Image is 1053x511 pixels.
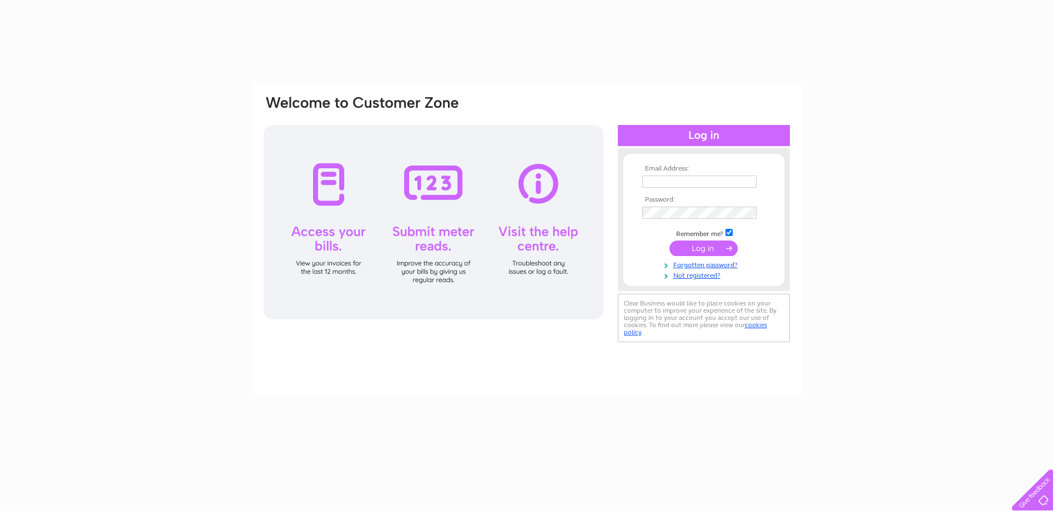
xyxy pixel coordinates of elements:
[642,269,768,280] a: Not registered?
[669,241,738,256] input: Submit
[618,294,790,342] div: Clear Business would like to place cookies on your computer to improve your experience of the sit...
[639,165,768,173] th: Email Address:
[639,227,768,238] td: Remember me?
[624,321,767,336] a: cookies policy
[639,196,768,204] th: Password:
[642,259,768,269] a: Forgotten password?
